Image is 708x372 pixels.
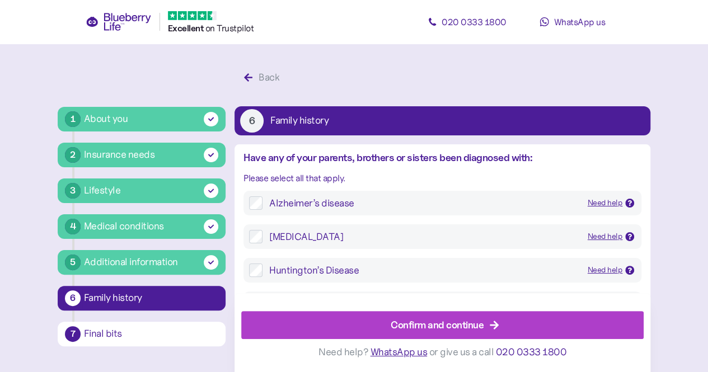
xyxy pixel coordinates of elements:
[65,326,81,342] div: 7
[243,150,641,166] div: Have any of your parents, brothers or sisters been diagnosed with:
[496,346,567,358] span: 020 0333 1800
[84,183,121,198] div: Lifestyle
[417,11,518,33] a: 020 0333 1800
[58,286,226,310] button: 6Family history
[65,183,81,199] div: 3
[58,107,226,131] button: 1About you
[554,16,605,27] span: WhatsApp us
[269,230,579,243] div: [MEDICAL_DATA]
[243,171,641,185] div: Please select all that apply.
[588,197,623,209] div: Need help
[235,106,650,135] button: 6Family history
[522,11,623,33] a: WhatsApp us
[240,109,264,133] div: 6
[269,196,579,210] div: Alzheimer’s disease
[205,22,254,34] span: on Trustpilot
[65,147,81,163] div: 2
[588,230,623,243] div: Need help
[235,66,292,90] button: Back
[84,147,155,162] div: Insurance needs
[168,23,205,34] span: Excellent ️
[84,329,218,339] div: Final bits
[391,317,484,332] div: Confirm and continue
[58,178,226,203] button: 3Lifestyle
[65,111,81,127] div: 1
[65,255,81,270] div: 5
[269,263,579,277] div: Huntington’s Disease
[270,116,329,126] div: Family history
[371,346,428,358] span: WhatsApp us
[65,219,81,234] div: 4
[65,290,81,306] div: 6
[259,70,279,85] div: Back
[241,311,644,339] button: Confirm and continue
[58,250,226,275] button: 5Additional information
[58,214,226,239] button: 4Medical conditions
[84,111,128,126] div: About you
[241,339,644,365] div: Need help? or give us a call
[58,322,226,346] button: 7Final bits
[84,293,218,303] div: Family history
[58,143,226,167] button: 2Insurance needs
[84,255,178,270] div: Additional information
[588,264,623,276] div: Need help
[442,16,507,27] span: 020 0333 1800
[84,219,164,234] div: Medical conditions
